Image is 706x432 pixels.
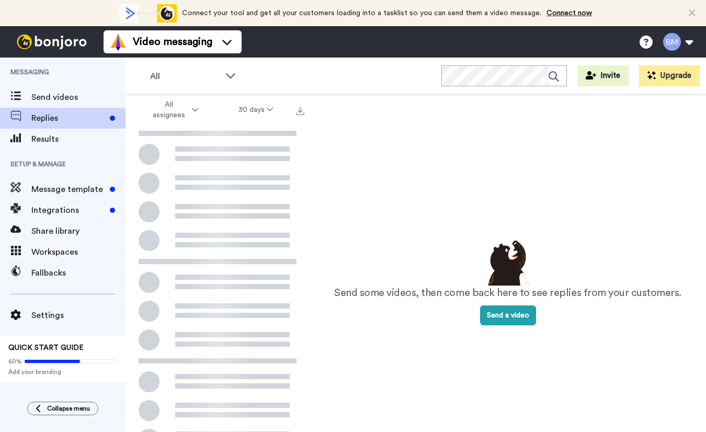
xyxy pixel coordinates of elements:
[182,9,541,17] span: Connect your tool and get all your customers loading into a tasklist so you can send them a video...
[13,35,91,49] img: bj-logo-header-white.svg
[31,183,106,196] span: Message template
[147,99,190,120] span: All assignees
[293,102,308,118] button: Export all results that match these filters now.
[8,368,117,376] span: Add your branding
[8,357,22,366] span: 60%
[31,225,126,237] span: Share library
[219,100,293,119] button: 30 days
[639,65,700,86] button: Upgrade
[482,237,534,286] img: results-emptystates.png
[150,70,220,83] span: All
[334,286,681,301] p: Send some videos, then come back here to see replies from your customers.
[480,312,536,319] a: Send a video
[128,95,219,124] button: All assignees
[110,33,127,50] img: vm-color.svg
[296,107,304,115] img: export.svg
[47,404,90,413] span: Collapse menu
[31,112,106,124] span: Replies
[480,305,536,325] button: Send a video
[577,65,629,86] button: Invite
[31,246,126,258] span: Workspaces
[27,402,98,415] button: Collapse menu
[31,91,126,104] span: Send videos
[31,267,126,279] span: Fallbacks
[119,4,177,22] div: animation
[133,35,212,49] span: Video messaging
[546,9,592,17] a: Connect now
[31,309,126,322] span: Settings
[31,133,126,145] span: Results
[8,344,84,351] span: QUICK START GUIDE
[31,204,106,217] span: Integrations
